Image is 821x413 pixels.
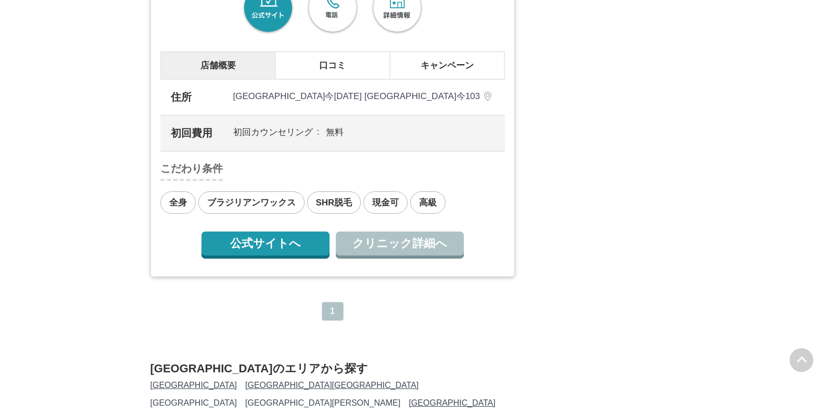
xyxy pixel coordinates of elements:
[160,191,196,214] span: 全身
[161,52,275,79] li: 店舗概要
[410,191,446,214] span: 高級
[363,191,408,214] span: 現金可
[233,90,495,102] a: [GEOGRAPHIC_DATA]今[DATE] [GEOGRAPHIC_DATA]今103
[160,115,223,151] th: 初回費用
[245,381,419,390] a: [GEOGRAPHIC_DATA][GEOGRAPHIC_DATA]
[160,80,223,115] th: 住所
[245,398,400,407] a: [GEOGRAPHIC_DATA][PERSON_NAME]
[150,381,237,390] a: [GEOGRAPHIC_DATA]
[160,162,223,181] h4: こだわり条件
[484,92,491,101] img: icon-shoplistadr.svg
[198,191,305,214] span: ブラジリアンワックス
[330,307,335,315] span: 1
[336,232,464,256] a: クリニック詳細へ
[409,398,496,407] a: [GEOGRAPHIC_DATA]
[201,232,330,256] a: 公式サイトへ
[275,52,390,79] li: 口コミ
[307,191,361,214] span: SHR脱毛
[390,52,504,79] li: キャンペーン
[150,361,515,376] h2: [GEOGRAPHIC_DATA]のエリアから探す
[326,126,344,139] dd: 無料
[322,302,343,320] a: 1
[150,398,237,407] a: [GEOGRAPHIC_DATA]
[233,126,326,139] dt: 初回カウンセリング
[790,348,813,372] img: PAGE UP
